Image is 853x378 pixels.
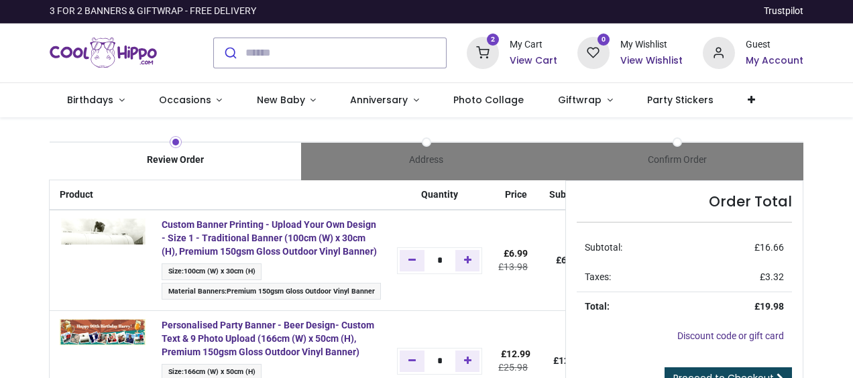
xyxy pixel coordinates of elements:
a: Logo of Cool Hippo [50,34,157,72]
span: Quantity [421,189,458,200]
div: My Wishlist [620,38,683,52]
span: 12.99 [506,349,530,359]
span: : [162,283,381,300]
td: Subtotal: [577,233,693,263]
span: 166cm (W) x 50cm (H) [184,367,255,376]
a: Remove one [400,351,424,372]
a: Birthdays [50,83,141,118]
h4: Order Total [577,192,791,211]
a: Add one [455,351,480,372]
span: Birthdays [67,93,113,107]
span: £ [504,248,528,259]
span: 19.98 [760,301,784,312]
a: View Wishlist [620,54,683,68]
td: Taxes: [577,263,693,292]
span: 13.98 [504,261,528,272]
span: Photo Collage [453,93,524,107]
a: Giftwrap [541,83,630,118]
span: £ [760,271,784,282]
del: £ [498,261,528,272]
span: : [162,263,262,280]
a: Discount code or gift card [677,330,784,341]
div: Guest [746,38,803,52]
span: 16.66 [760,242,784,253]
span: Size [168,367,182,376]
span: Occasions [159,93,211,107]
a: Remove one [400,250,424,271]
span: 3.32 [765,271,784,282]
img: Cool Hippo [50,34,157,72]
span: Premium 150gsm Gloss Outdoor Vinyl Banner [227,287,375,296]
span: Anniversary [350,93,408,107]
span: New Baby [257,93,305,107]
a: Anniversary [333,83,437,118]
a: Add one [455,250,480,271]
a: Personalised Party Banner - Beer Design- Custom Text & 9 Photo Upload (166cm (W) x 50cm (H), Prem... [162,320,374,357]
strong: Total: [585,301,610,312]
div: Review Order [50,153,300,167]
button: Submit [214,38,245,68]
div: 3 FOR 2 BANNERS & GIFTWRAP - FREE DELIVERY [50,5,256,18]
a: Occasions [141,83,239,118]
span: Size [168,267,182,275]
span: Material Banners [168,287,225,296]
span: 100cm (W) x 30cm (H) [184,267,255,275]
th: Subtotal [541,180,594,210]
a: My Account [746,54,803,68]
del: £ [498,362,528,373]
span: £ [501,349,530,359]
span: £ [754,242,784,253]
a: View Cart [510,54,557,68]
a: New Baby [239,83,333,118]
img: OqKTTAAAABklEQVQDAAGZ+x7xW4phAAAAAElFTkSuQmCC [60,218,146,244]
a: Custom Banner Printing - Upload Your Own Design - Size 1 - Traditional Banner (100cm (W) x 30cm (... [162,219,377,256]
a: Trustpilot [764,5,803,18]
th: Price [490,180,541,210]
a: 2 [467,46,499,57]
span: Party Stickers [647,93,714,107]
span: Giftwrap [558,93,602,107]
a: 0 [577,46,610,57]
div: My Cart [510,38,557,52]
sup: 0 [598,34,610,46]
span: 25.98 [504,362,528,373]
th: Product [50,180,154,210]
span: 6.99 [509,248,528,259]
sup: 2 [487,34,500,46]
div: Address [301,153,552,167]
img: EFgAAAABJRU5ErkJggg== [60,319,146,344]
b: £ [553,355,583,366]
div: Confirm Order [552,153,803,167]
strong: £ [754,301,784,312]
